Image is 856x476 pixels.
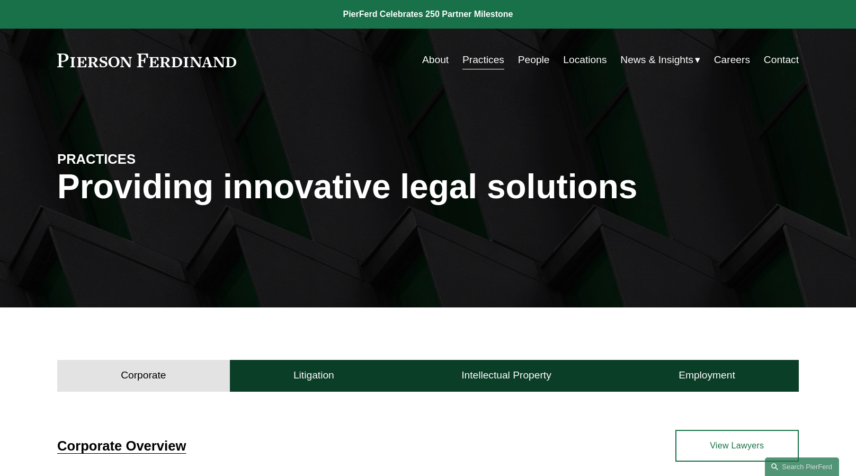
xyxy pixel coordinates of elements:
[620,51,693,69] span: News & Insights
[57,151,243,168] h4: PRACTICES
[57,168,799,206] h1: Providing innovative legal solutions
[679,369,735,382] h4: Employment
[620,50,700,70] a: folder dropdown
[422,50,449,70] a: About
[518,50,550,70] a: People
[293,369,334,382] h4: Litigation
[563,50,607,70] a: Locations
[57,438,186,453] a: Corporate Overview
[765,457,839,476] a: Search this site
[461,369,551,382] h4: Intellectual Property
[764,50,799,70] a: Contact
[462,50,504,70] a: Practices
[675,430,799,462] a: View Lawyers
[121,369,166,382] h4: Corporate
[714,50,750,70] a: Careers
